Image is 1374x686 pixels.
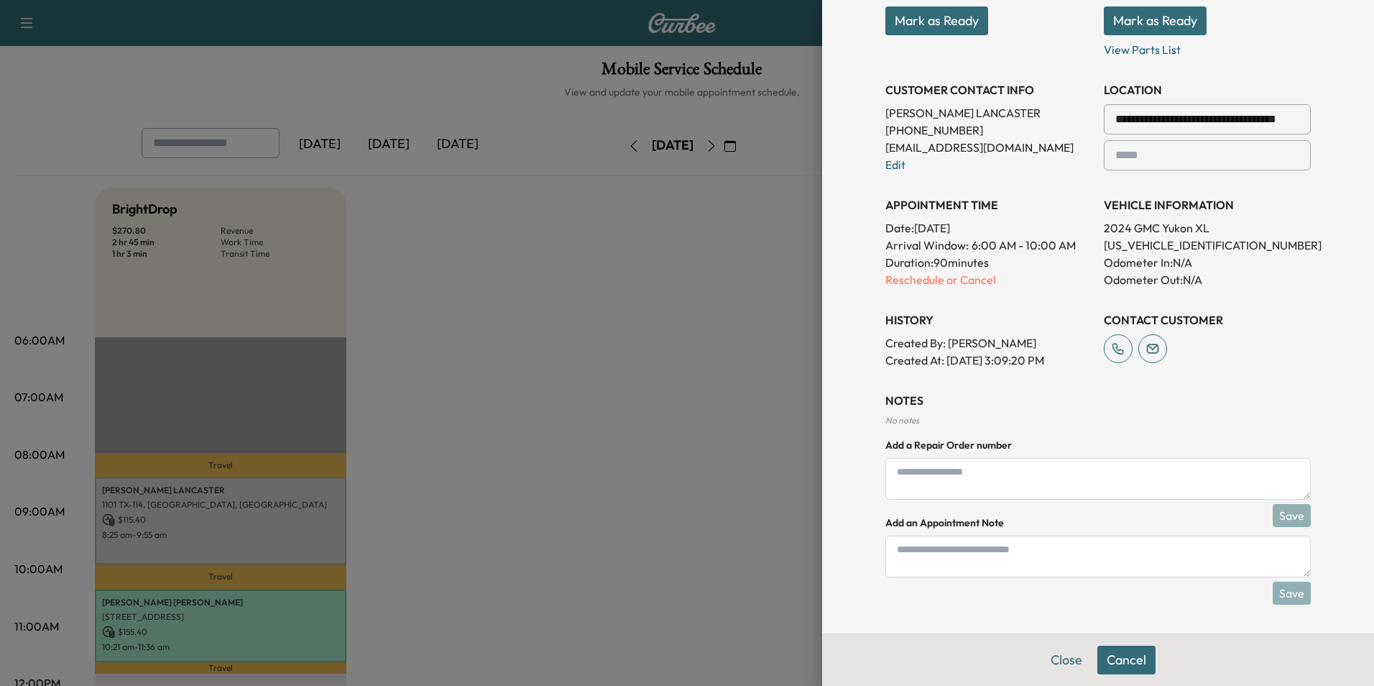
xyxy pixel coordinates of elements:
h3: NOTES [885,392,1311,409]
button: Mark as Ready [1104,6,1207,35]
p: Created By : [PERSON_NAME] [885,334,1092,352]
a: Edit [885,157,905,172]
p: [PERSON_NAME] LANCASTER [885,104,1092,122]
p: Odometer In: N/A [1104,254,1311,271]
p: Duration: 90 minutes [885,254,1092,271]
span: 6:00 AM - 10:00 AM [972,237,1076,254]
p: Odometer Out: N/A [1104,271,1311,288]
p: Arrival Window: [885,237,1092,254]
button: Cancel [1097,646,1156,674]
p: Reschedule or Cancel [885,271,1092,288]
button: Mark as Ready [885,6,988,35]
h4: Add a Repair Order number [885,438,1311,452]
p: [EMAIL_ADDRESS][DOMAIN_NAME] [885,139,1092,156]
h3: CONTACT CUSTOMER [1104,311,1311,329]
p: Date: [DATE] [885,219,1092,237]
p: View Parts List [1104,35,1311,58]
button: Close [1041,646,1092,674]
p: Created At : [DATE] 3:09:20 PM [885,352,1092,369]
h3: LOCATION [1104,81,1311,99]
p: [PHONE_NUMBER] [885,122,1092,139]
h3: CUSTOMER CONTACT INFO [885,81,1092,99]
h3: History [885,311,1092,329]
h4: Add an Appointment Note [885,516,1311,530]
div: No notes [885,415,1311,426]
h3: APPOINTMENT TIME [885,196,1092,214]
p: 2024 GMC Yukon XL [1104,219,1311,237]
h3: VEHICLE INFORMATION [1104,196,1311,214]
p: [US_VEHICLE_IDENTIFICATION_NUMBER] [1104,237,1311,254]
